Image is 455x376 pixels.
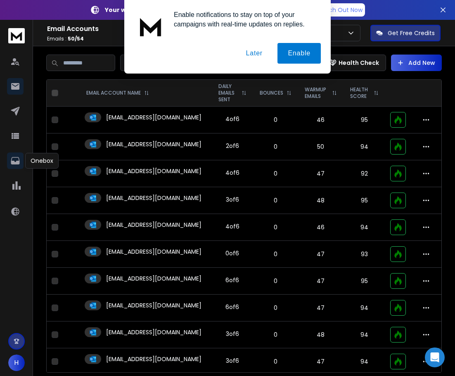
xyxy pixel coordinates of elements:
p: [EMAIL_ADDRESS][DOMAIN_NAME] [106,113,201,121]
td: 47 [298,268,344,295]
p: [EMAIL_ADDRESS][DOMAIN_NAME] [106,301,201,309]
div: 2 of 6 [226,142,239,150]
td: 47 [298,241,344,268]
div: 0 of 6 [225,249,239,257]
div: 3 of 6 [226,357,239,365]
td: 46 [298,214,344,241]
p: 0 [258,116,293,124]
p: 0 [258,143,293,151]
td: 48 [298,321,344,348]
td: 92 [344,160,385,187]
p: DAILY EMAILS SENT [218,83,238,103]
p: 0 [258,196,293,205]
td: 94 [344,295,385,321]
div: Onebox [25,153,59,169]
p: 0 [258,169,293,178]
p: [EMAIL_ADDRESS][DOMAIN_NAME] [106,328,201,336]
div: Open Intercom Messenger [425,347,445,367]
p: HEALTH SCORE [350,86,370,100]
div: 6 of 6 [225,303,239,311]
p: 0 [258,277,293,285]
p: 0 [258,357,293,366]
p: WARMUP EMAILS [305,86,329,100]
p: [EMAIL_ADDRESS][DOMAIN_NAME] [106,140,201,148]
td: 48 [298,187,344,214]
td: 47 [298,295,344,321]
td: 47 [298,160,344,187]
td: 95 [344,107,385,133]
img: notification icon [134,10,167,43]
button: H [8,355,25,371]
div: 4 of 6 [225,222,239,231]
div: Enable notifications to stay on top of your campaigns with real-time updates on replies. [167,10,321,29]
td: 46 [298,107,344,133]
p: [EMAIL_ADDRESS][DOMAIN_NAME] [106,167,201,175]
p: 0 [258,223,293,231]
td: 95 [344,268,385,295]
td: 93 [344,241,385,268]
div: 4 of 6 [225,169,239,177]
div: 3 of 6 [226,195,239,204]
p: 0 [258,304,293,312]
div: 6 of 6 [225,276,239,284]
div: EMAIL ACCOUNT NAME [86,90,149,96]
p: BOUNCES [260,90,283,96]
p: 0 [258,331,293,339]
p: [EMAIL_ADDRESS][DOMAIN_NAME] [106,274,201,283]
p: [EMAIL_ADDRESS][DOMAIN_NAME] [106,221,201,229]
p: [EMAIL_ADDRESS][DOMAIN_NAME] [106,194,201,202]
td: 94 [344,214,385,241]
td: 94 [344,133,385,160]
p: [EMAIL_ADDRESS][DOMAIN_NAME] [106,355,201,363]
div: 4 of 6 [225,115,239,123]
td: 50 [298,133,344,160]
td: 95 [344,187,385,214]
p: 0 [258,250,293,258]
td: 47 [298,348,344,375]
p: [EMAIL_ADDRESS][DOMAIN_NAME] [106,247,201,256]
td: 94 [344,321,385,348]
button: Enable [277,43,321,64]
td: 94 [344,348,385,375]
div: 3 of 6 [226,330,239,338]
button: Later [235,43,273,64]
